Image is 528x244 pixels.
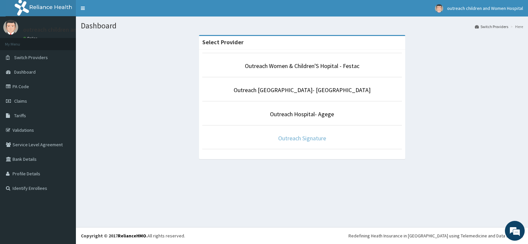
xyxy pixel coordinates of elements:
[435,4,443,13] img: User Image
[14,54,48,60] span: Switch Providers
[81,21,523,30] h1: Dashboard
[270,110,334,118] a: Outreach Hospital- Agege
[14,69,36,75] span: Dashboard
[3,20,18,35] img: User Image
[81,233,148,239] strong: Copyright © 2017 .
[447,5,523,11] span: outreach children and Women Hospital
[76,227,528,244] footer: All rights reserved.
[34,37,111,46] div: Chat with us now
[245,62,359,70] a: Outreach Women & Children'S Hopital - Festac
[38,77,91,144] span: We're online!
[348,232,523,239] div: Redefining Heath Insurance in [GEOGRAPHIC_DATA] using Telemedicine and Data Science!
[108,3,124,19] div: Minimize live chat window
[3,169,126,192] textarea: Type your message and hit 'Enter'
[234,86,371,94] a: Outreach [GEOGRAPHIC_DATA]- [GEOGRAPHIC_DATA]
[23,36,39,41] a: Online
[509,24,523,29] li: Here
[202,38,244,46] strong: Select Provider
[475,24,508,29] a: Switch Providers
[278,134,326,142] a: Outreach Signature
[14,113,26,119] span: Tariffs
[14,98,27,104] span: Claims
[118,233,146,239] a: RelianceHMO
[12,33,27,50] img: d_794563401_company_1708531726252_794563401
[23,27,123,33] p: outreach children and Women Hospital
